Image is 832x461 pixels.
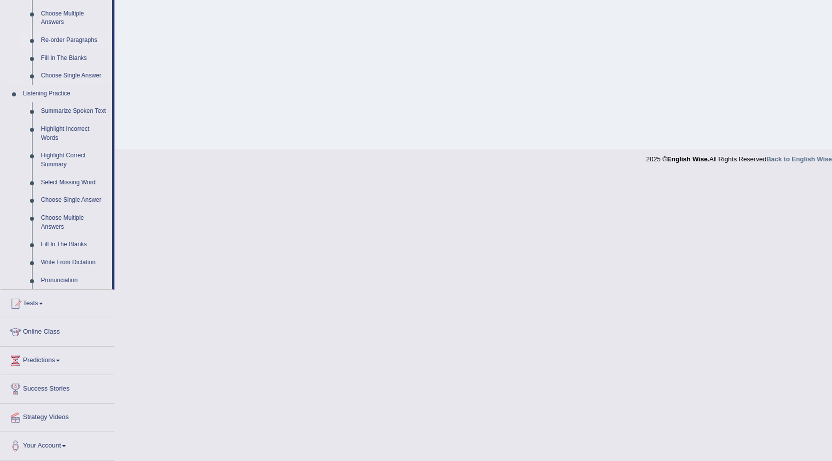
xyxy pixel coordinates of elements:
[36,5,112,31] a: Choose Multiple Answers
[667,155,709,163] strong: English Wise.
[36,236,112,254] a: Fill In The Blanks
[646,149,832,164] div: 2025 © All Rights Reserved
[36,120,112,147] a: Highlight Incorrect Words
[0,432,114,457] a: Your Account
[36,272,112,290] a: Pronunciation
[18,85,112,103] a: Listening Practice
[0,404,114,429] a: Strategy Videos
[36,31,112,49] a: Re-order Paragraphs
[36,174,112,192] a: Select Missing Word
[36,102,112,120] a: Summarize Spoken Text
[36,191,112,209] a: Choose Single Answer
[0,318,114,343] a: Online Class
[36,209,112,236] a: Choose Multiple Answers
[767,155,832,163] a: Back to English Wise
[36,49,112,67] a: Fill In The Blanks
[0,375,114,400] a: Success Stories
[0,347,114,372] a: Predictions
[0,290,114,315] a: Tests
[36,254,112,272] a: Write From Dictation
[36,67,112,85] a: Choose Single Answer
[36,147,112,173] a: Highlight Correct Summary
